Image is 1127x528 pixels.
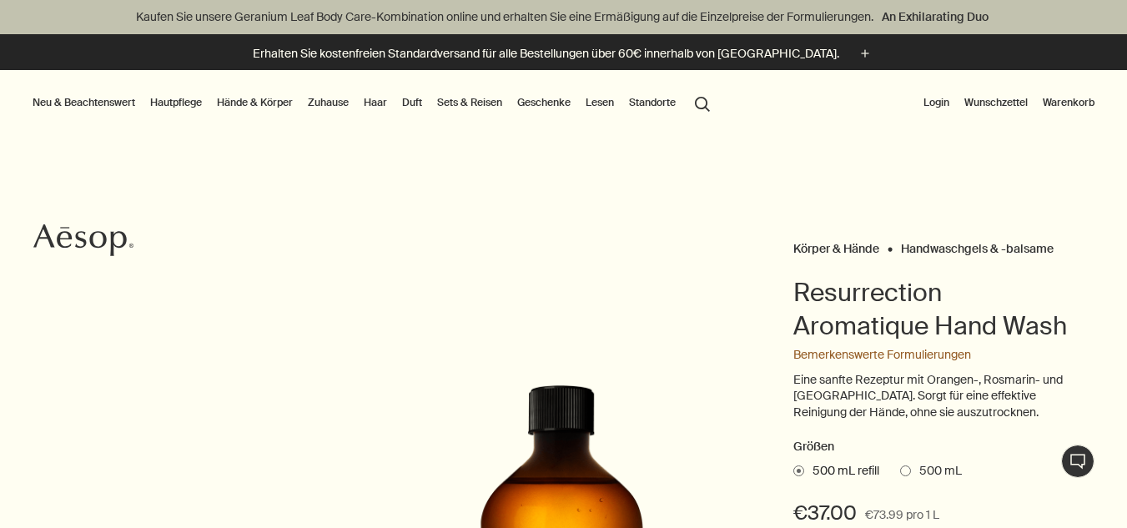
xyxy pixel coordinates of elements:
a: Duft [399,93,425,113]
a: Lesen [582,93,617,113]
a: An Exhilarating Duo [878,8,992,26]
a: Wunschzettel [961,93,1031,113]
button: Live-Support Chat [1061,445,1094,478]
a: Hände & Körper [214,93,296,113]
span: €37.00 [793,500,857,526]
nav: primary [29,70,717,137]
button: Warenkorb [1039,93,1098,113]
p: Erhalten Sie kostenfreien Standardversand für alle Bestellungen über 60€ innerhalb von [GEOGRAPHI... [253,45,839,63]
a: Zuhause [304,93,352,113]
a: Körper & Hände [793,241,879,249]
a: Aesop [29,219,138,265]
a: Sets & Reisen [434,93,506,113]
button: Menüpunkt "Suche" öffnen [687,87,717,118]
button: Login [920,93,953,113]
a: Hautpflege [147,93,205,113]
span: 500 mL refill [804,463,879,480]
a: Handwaschgels & -balsame [901,241,1054,249]
nav: supplementary [920,70,1098,137]
h1: Resurrection Aromatique Hand Wash [793,276,1075,343]
a: Haar [360,93,390,113]
span: 500 mL [911,463,962,480]
button: Erhalten Sie kostenfreien Standardversand für alle Bestellungen über 60€ innerhalb von [GEOGRAPHI... [253,44,874,63]
svg: Aesop [33,224,133,257]
a: Geschenke [514,93,574,113]
span: €73.99 pro 1 L [865,505,939,525]
h2: Größen [793,437,1075,457]
p: Eine sanfte Rezeptur mit Orangen-, Rosmarin- und [GEOGRAPHIC_DATA]. Sorgt für eine effektive Rein... [793,372,1075,421]
p: Kaufen Sie unsere Geranium Leaf Body Care-Kombination online und erhalten Sie eine Ermäßigung auf... [17,8,1110,26]
button: Neu & Beachtenswert [29,93,138,113]
button: Standorte [626,93,679,113]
